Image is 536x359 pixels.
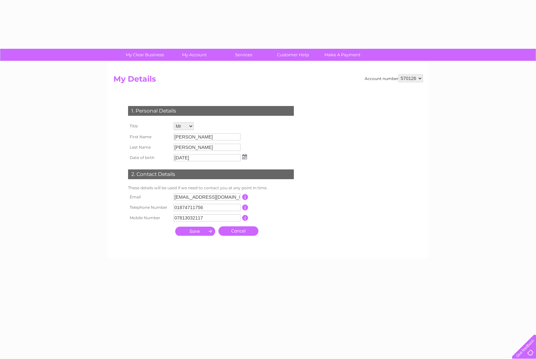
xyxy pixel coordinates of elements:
th: Last Name [126,142,172,153]
h2: My Details [113,74,423,87]
th: Email [126,192,172,202]
a: My Account [167,49,221,61]
img: ... [242,154,247,159]
input: Information [242,194,248,200]
div: 2. Contact Details [128,169,294,179]
td: These details will be used if we need to contact you at any point in time. [126,184,295,192]
th: First Name [126,132,172,142]
th: Title [126,121,172,132]
th: Mobile Number [126,213,172,223]
a: My Clear Business [118,49,172,61]
a: Cancel [218,226,258,236]
div: 1. Personal Details [128,106,294,116]
div: Account number [365,74,423,82]
a: Make A Payment [316,49,369,61]
a: Customer Help [266,49,320,61]
input: Information [242,215,248,221]
input: Information [242,205,248,210]
input: Submit [175,227,215,236]
th: Date of birth [126,153,172,163]
a: Services [217,49,270,61]
th: Telephone Number [126,202,172,213]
